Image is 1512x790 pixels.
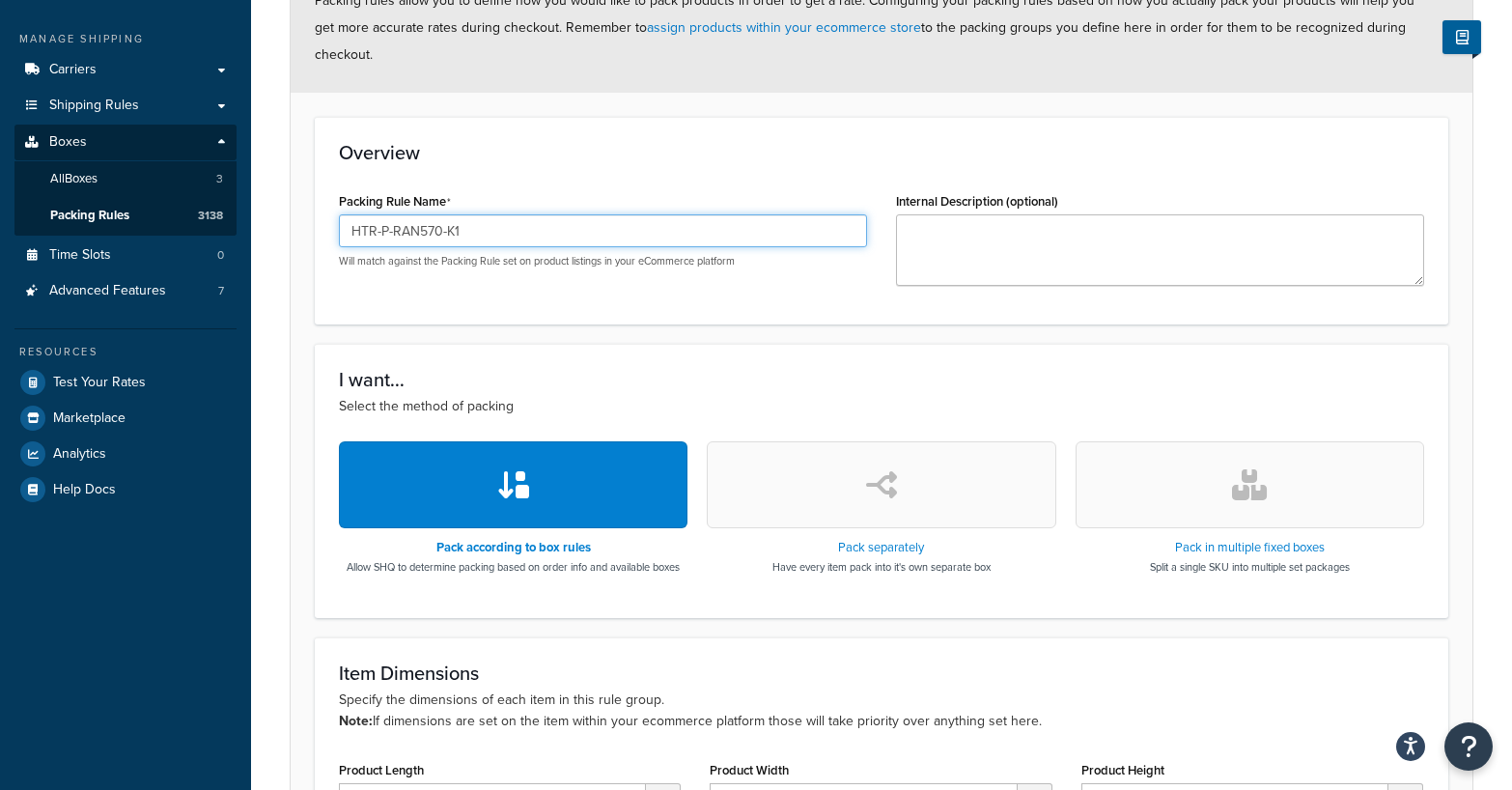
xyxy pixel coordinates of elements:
span: Help Docs [53,482,116,498]
h3: Overview [339,142,1424,163]
a: AllBoxes3 [14,161,237,197]
label: Packing Rule Name [339,194,451,210]
label: Product Width [710,763,789,777]
h3: I want... [339,369,1424,390]
p: Select the method of packing [339,396,1424,417]
a: Marketplace [14,401,237,436]
span: Marketplace [53,410,126,427]
b: Note: [339,711,373,731]
label: Product Height [1081,763,1164,777]
label: Internal Description (optional) [896,194,1058,209]
li: Advanced Features [14,273,237,309]
h3: Item Dimensions [339,663,1424,684]
div: Manage Shipping [14,31,237,47]
div: Resources [14,344,237,360]
a: Advanced Features7 [14,273,237,309]
span: All Boxes [50,171,98,187]
p: Specify the dimensions of each item in this rule group. If dimensions are set on the item within ... [339,690,1424,732]
button: Show Help Docs [1442,20,1481,54]
li: Time Slots [14,238,237,273]
a: Time Slots0 [14,238,237,273]
span: 3 [216,171,223,187]
span: Boxes [49,134,87,151]
a: assign products within your ecommerce store [647,17,921,38]
span: Test Your Rates [53,375,146,391]
button: Open Resource Center [1444,722,1493,771]
label: Product Length [339,763,424,777]
a: Help Docs [14,472,237,507]
p: Have every item pack into it's own separate box [772,559,991,575]
a: Shipping Rules [14,88,237,124]
span: Shipping Rules [49,98,139,114]
span: 0 [217,247,224,264]
p: Split a single SKU into multiple set packages [1150,559,1350,575]
span: Packing Rules [50,208,129,224]
a: Packing Rules3138 [14,198,237,234]
span: 7 [218,283,224,299]
a: Test Your Rates [14,365,237,400]
span: Carriers [49,62,97,78]
p: Allow SHQ to determine packing based on order info and available boxes [347,559,680,575]
span: Advanced Features [49,283,166,299]
a: Analytics [14,437,237,471]
a: Boxes [14,125,237,160]
li: Boxes [14,125,237,235]
li: Packing Rules [14,198,237,234]
a: Carriers [14,52,237,88]
span: Analytics [53,446,106,463]
span: 3138 [198,208,223,224]
p: Will match against the Packing Rule set on product listings in your eCommerce platform [339,254,867,268]
h3: Pack in multiple fixed boxes [1150,541,1350,554]
h3: Pack separately [772,541,991,554]
span: Time Slots [49,247,111,264]
h3: Pack according to box rules [347,541,680,554]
